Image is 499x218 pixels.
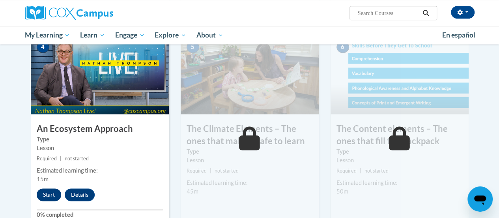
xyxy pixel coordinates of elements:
[336,147,463,156] label: Type
[187,41,199,53] span: 5
[336,168,357,174] span: Required
[150,26,191,44] a: Explore
[336,156,463,165] div: Lesson
[31,35,169,114] img: Course Image
[467,186,493,212] iframe: Button to launch messaging window
[336,188,348,195] span: 50m
[187,156,313,165] div: Lesson
[360,168,361,174] span: |
[65,156,89,162] span: not started
[210,168,211,174] span: |
[25,6,167,20] a: Cox Campus
[65,188,95,201] button: Details
[336,41,349,53] span: 6
[37,166,163,175] div: Estimated learning time:
[20,26,75,44] a: My Learning
[187,188,198,195] span: 45m
[215,168,239,174] span: not started
[155,30,186,40] span: Explore
[24,30,70,40] span: My Learning
[191,26,228,44] a: About
[80,30,105,40] span: Learn
[37,188,61,201] button: Start
[187,179,313,187] div: Estimated learning time:
[75,26,110,44] a: Learn
[181,35,319,114] img: Course Image
[187,168,207,174] span: Required
[451,6,475,19] button: Account Settings
[60,156,62,162] span: |
[331,123,469,147] h3: The Content elements – The ones that fill the backpack
[37,176,49,182] span: 15m
[187,147,313,156] label: Type
[37,144,163,152] div: Lesson
[25,6,113,20] img: Cox Campus
[420,8,432,18] button: Search
[37,135,163,144] label: Type
[357,8,420,18] input: Search Courses
[110,26,150,44] a: Engage
[31,123,169,135] h3: An Ecosystem Approach
[115,30,145,40] span: Engage
[437,27,480,43] a: En español
[37,156,57,162] span: Required
[37,41,49,53] span: 4
[196,30,223,40] span: About
[19,26,480,44] div: Main menu
[336,179,463,187] div: Estimated learning time:
[364,168,389,174] span: not started
[442,31,475,39] span: En español
[331,35,469,114] img: Course Image
[181,123,319,147] h3: The Climate Elements – The ones that make it safe to learn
